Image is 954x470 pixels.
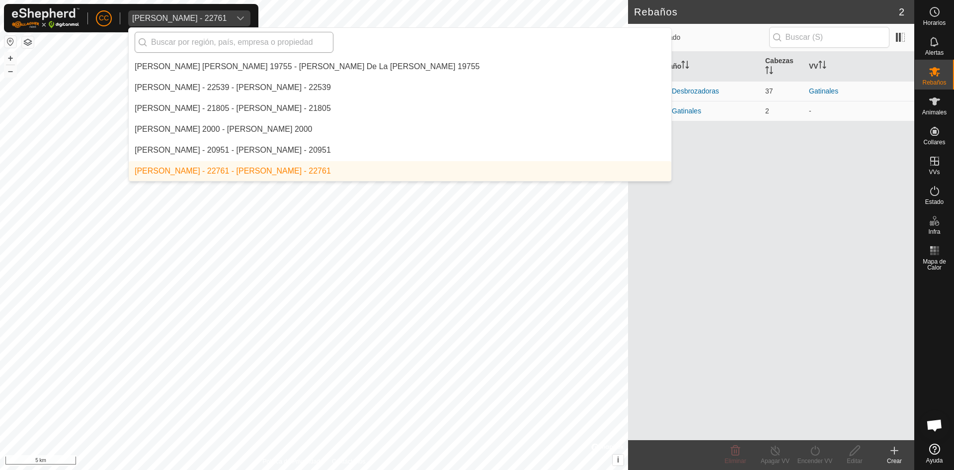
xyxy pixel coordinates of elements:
li: Ana Maria Alduncin Baleztena - 21805 [129,98,671,118]
span: Eliminar [724,458,746,465]
p-sorticon: Activar para ordenar [765,68,773,76]
a: Política de Privacidad [263,457,320,466]
span: 2 [765,107,769,115]
input: Buscar por región, país, empresa o propiedad [135,32,333,53]
p-sorticon: Activar para ordenar [681,62,689,70]
th: Rebaño [652,52,761,82]
div: [PERSON_NAME] - 22761 - [PERSON_NAME] - 22761 [135,165,331,177]
button: Restablecer Mapa [4,36,16,48]
button: – [4,65,16,77]
span: i [617,456,619,464]
input: Buscar (S) [769,27,889,48]
a: Contáctenos [332,457,365,466]
div: [PERSON_NAME] [PERSON_NAME] 19755 - [PERSON_NAME] De La [PERSON_NAME] 19755 [135,61,479,73]
span: 37 [765,87,773,95]
li: Ana Isabel De La Iglesia Gutierrez 19755 [129,57,671,77]
div: [PERSON_NAME] - 22761 [132,14,227,22]
button: + [4,52,16,64]
li: Anca Sanda Bercian - 22761 [129,161,671,181]
div: dropdown trigger [231,10,250,26]
li: Ana Maria Manzano Ortega 2000 [129,119,671,139]
span: Estado [925,199,944,205]
div: Gatinales [672,106,701,116]
div: [PERSON_NAME] 2000 - [PERSON_NAME] 2000 [135,123,312,135]
div: Desbrozadoras [672,86,719,96]
img: Logo Gallagher [12,8,79,28]
span: Collares [923,139,945,145]
span: Alertas [925,50,944,56]
div: [PERSON_NAME] - 21805 - [PERSON_NAME] - 21805 [135,102,331,114]
div: Chat abierto [920,410,950,440]
button: i [613,455,624,466]
li: Ana Villar Gil - 20951 [129,140,671,160]
span: Anca Sanda Bercian - 22761 [128,10,231,26]
div: Apagar VV [755,457,795,466]
span: Rebaños [922,80,946,86]
p-sorticon: Activar para ordenar [818,62,826,70]
span: VVs [929,169,940,175]
span: Ayuda [926,458,943,464]
div: [PERSON_NAME] - 20951 - [PERSON_NAME] - 20951 [135,144,331,156]
span: 0 seleccionado [634,32,769,43]
div: Encender VV [795,457,835,466]
span: CC [99,13,109,23]
h2: Rebaños [634,6,899,18]
span: Mapa de Calor [917,259,952,271]
div: Editar [835,457,874,466]
button: Capas del Mapa [22,36,34,48]
div: Crear [874,457,914,466]
a: Ayuda [915,440,954,468]
td: - [805,101,914,121]
th: VV [805,52,914,82]
div: [PERSON_NAME] - 22539 - [PERSON_NAME] - 22539 [135,82,331,94]
span: Horarios [923,20,946,26]
span: Infra [928,229,940,235]
span: Animales [922,109,947,115]
th: Cabezas [761,52,805,82]
a: Gatinales [809,87,838,95]
span: 2 [899,4,904,19]
li: Ana Isabel Revuelta Lopez - 22539 [129,78,671,97]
